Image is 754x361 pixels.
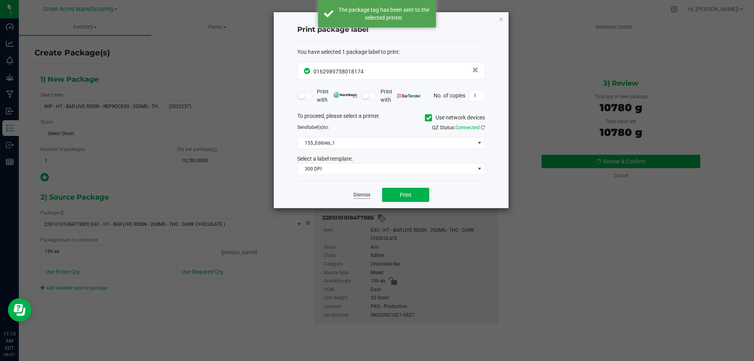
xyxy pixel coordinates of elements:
[8,298,31,322] iframe: Resource center
[291,155,491,163] div: Select a label template.
[297,25,485,35] h4: Print package label
[304,67,311,75] span: In Sync
[425,114,485,122] label: Use network devices
[297,49,399,55] span: You have selected 1 package label to print
[297,125,329,130] span: Send to:
[298,137,475,148] span: 155_Edibles_1
[297,48,485,56] div: :
[313,68,364,75] span: 0162989758018174
[291,112,491,124] div: To proceed, please select a printer.
[333,92,357,98] img: mark_magic_cybra.png
[400,192,412,198] span: Print
[432,125,485,130] span: QZ Status:
[456,125,479,130] span: Connected
[353,192,370,198] a: Dismiss
[397,94,421,98] img: bartender.png
[381,88,421,104] span: Print with
[434,92,465,98] span: No. of copies
[382,188,429,202] button: Print
[317,88,357,104] span: Print with
[298,163,475,174] span: 300 DPI
[308,125,324,130] span: label(s)
[338,6,430,22] div: The package tag has been sent to the selected printer.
